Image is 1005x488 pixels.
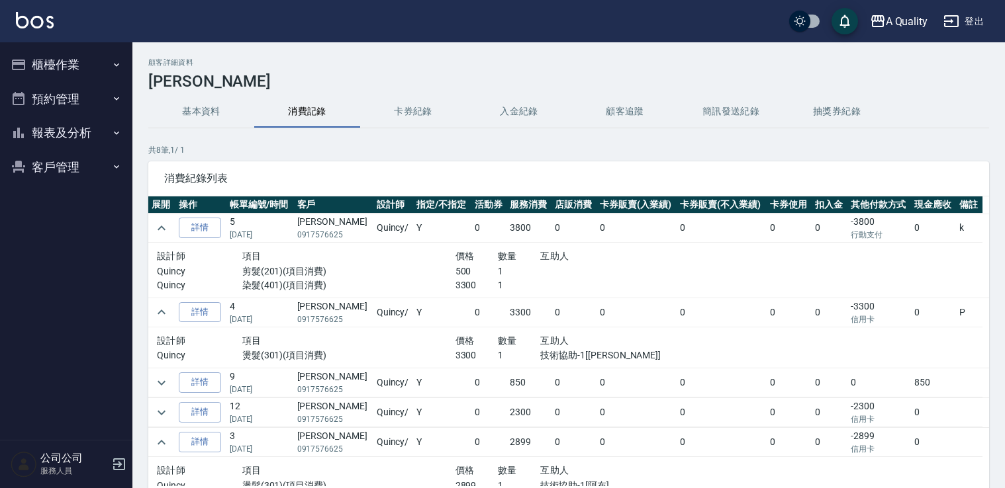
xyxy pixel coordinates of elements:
[294,214,373,243] td: [PERSON_NAME]
[297,443,370,455] p: 0917576625
[911,398,956,427] td: 0
[540,335,569,346] span: 互助人
[152,302,171,322] button: expand row
[148,72,989,91] h3: [PERSON_NAME]
[373,214,414,243] td: Quincy /
[597,214,677,243] td: 0
[767,196,812,214] th: 卡券使用
[455,264,498,278] p: 500
[413,214,471,243] td: Y
[677,398,767,427] td: 0
[373,428,414,457] td: Quincy /
[847,428,912,457] td: -2899
[812,298,847,327] td: 0
[148,144,989,156] p: 共 8 筆, 1 / 1
[242,278,455,292] p: 染髮(401)(項目消費)
[471,298,507,327] td: 0
[865,8,933,35] button: A Quality
[40,452,108,465] h5: 公司公司
[471,398,507,427] td: 0
[851,313,908,325] p: 信用卡
[911,368,956,397] td: 850
[179,302,221,323] a: 詳情
[148,58,989,67] h2: 顧客詳細資料
[812,398,847,427] td: 0
[506,298,551,327] td: 3300
[157,264,242,278] p: Quincy
[413,368,471,397] td: Y
[506,196,551,214] th: 服務消費
[230,384,291,395] p: [DATE]
[294,428,373,457] td: [PERSON_NAME]
[230,443,291,455] p: [DATE]
[784,96,890,128] button: 抽獎券紀錄
[297,313,370,325] p: 0917576625
[551,196,597,214] th: 店販消費
[297,229,370,241] p: 0917576625
[540,251,569,261] span: 互助人
[179,432,221,452] a: 詳情
[851,443,908,455] p: 信用卡
[551,428,597,457] td: 0
[226,428,294,457] td: 3
[767,298,812,327] td: 0
[847,398,912,427] td: -2300
[498,348,540,362] p: 1
[540,348,668,362] p: 技術協助-1[[PERSON_NAME]]
[551,398,597,427] td: 0
[956,298,982,327] td: P
[226,368,294,397] td: 9
[40,465,108,477] p: 服務人員
[540,465,569,475] span: 互助人
[254,96,360,128] button: 消費記錄
[551,298,597,327] td: 0
[242,264,455,278] p: 剪髮(201)(項目消費)
[5,116,127,150] button: 報表及分析
[5,48,127,82] button: 櫃檯作業
[242,251,262,261] span: 項目
[5,150,127,184] button: 客戶管理
[677,214,767,243] td: 0
[812,214,847,243] td: 0
[851,413,908,425] p: 信用卡
[294,298,373,327] td: [PERSON_NAME]
[956,214,982,243] td: k
[847,298,912,327] td: -3300
[413,196,471,214] th: 指定/不指定
[5,82,127,116] button: 預約管理
[851,229,908,241] p: 行動支付
[413,428,471,457] td: Y
[597,398,677,427] td: 0
[597,298,677,327] td: 0
[812,196,847,214] th: 扣入金
[179,372,221,393] a: 詳情
[677,368,767,397] td: 0
[551,368,597,397] td: 0
[847,368,912,397] td: 0
[152,218,171,238] button: expand row
[152,432,171,452] button: expand row
[911,214,956,243] td: 0
[832,8,858,34] button: save
[677,298,767,327] td: 0
[455,251,475,261] span: 價格
[294,196,373,214] th: 客戶
[506,428,551,457] td: 2899
[812,428,847,457] td: 0
[294,398,373,427] td: [PERSON_NAME]
[677,196,767,214] th: 卡券販賣(不入業績)
[471,428,507,457] td: 0
[230,229,291,241] p: [DATE]
[572,96,678,128] button: 顧客追蹤
[506,368,551,397] td: 850
[226,214,294,243] td: 5
[506,398,551,427] td: 2300
[455,335,475,346] span: 價格
[373,298,414,327] td: Quincy /
[373,196,414,214] th: 設計師
[597,368,677,397] td: 0
[157,278,242,292] p: Quincy
[157,335,185,346] span: 設計師
[152,403,171,423] button: expand row
[847,196,912,214] th: 其他付款方式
